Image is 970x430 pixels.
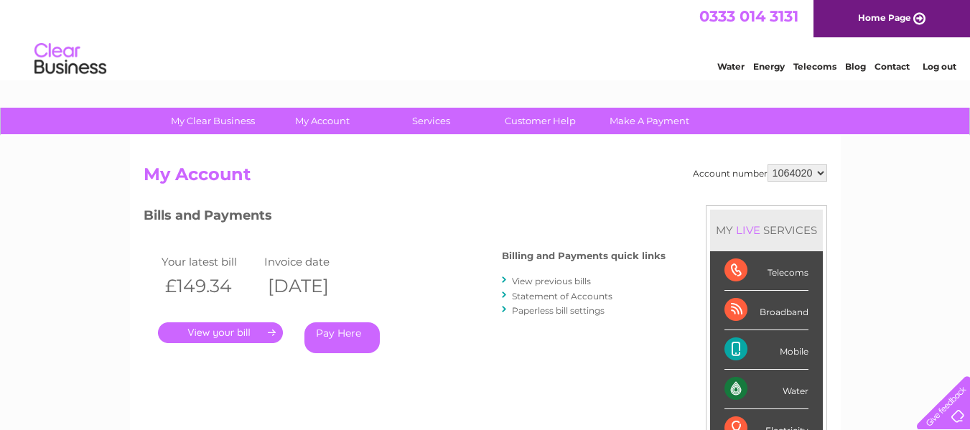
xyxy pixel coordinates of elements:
[263,108,381,134] a: My Account
[261,271,364,301] th: [DATE]
[724,330,808,370] div: Mobile
[793,61,836,72] a: Telecoms
[372,108,490,134] a: Services
[512,276,591,286] a: View previous bills
[512,305,605,316] a: Paperless bill settings
[304,322,380,353] a: Pay Here
[699,7,798,25] a: 0333 014 3131
[693,164,827,182] div: Account number
[144,205,666,230] h3: Bills and Payments
[717,61,745,72] a: Water
[733,223,763,237] div: LIVE
[512,291,612,302] a: Statement of Accounts
[154,108,272,134] a: My Clear Business
[724,291,808,330] div: Broadband
[923,61,956,72] a: Log out
[875,61,910,72] a: Contact
[481,108,600,134] a: Customer Help
[158,252,261,271] td: Your latest bill
[753,61,785,72] a: Energy
[590,108,709,134] a: Make A Payment
[34,37,107,81] img: logo.png
[158,271,261,301] th: £149.34
[261,252,364,271] td: Invoice date
[144,164,827,192] h2: My Account
[724,370,808,409] div: Water
[724,251,808,291] div: Telecoms
[146,8,825,70] div: Clear Business is a trading name of Verastar Limited (registered in [GEOGRAPHIC_DATA] No. 3667643...
[502,251,666,261] h4: Billing and Payments quick links
[710,210,823,251] div: MY SERVICES
[845,61,866,72] a: Blog
[158,322,283,343] a: .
